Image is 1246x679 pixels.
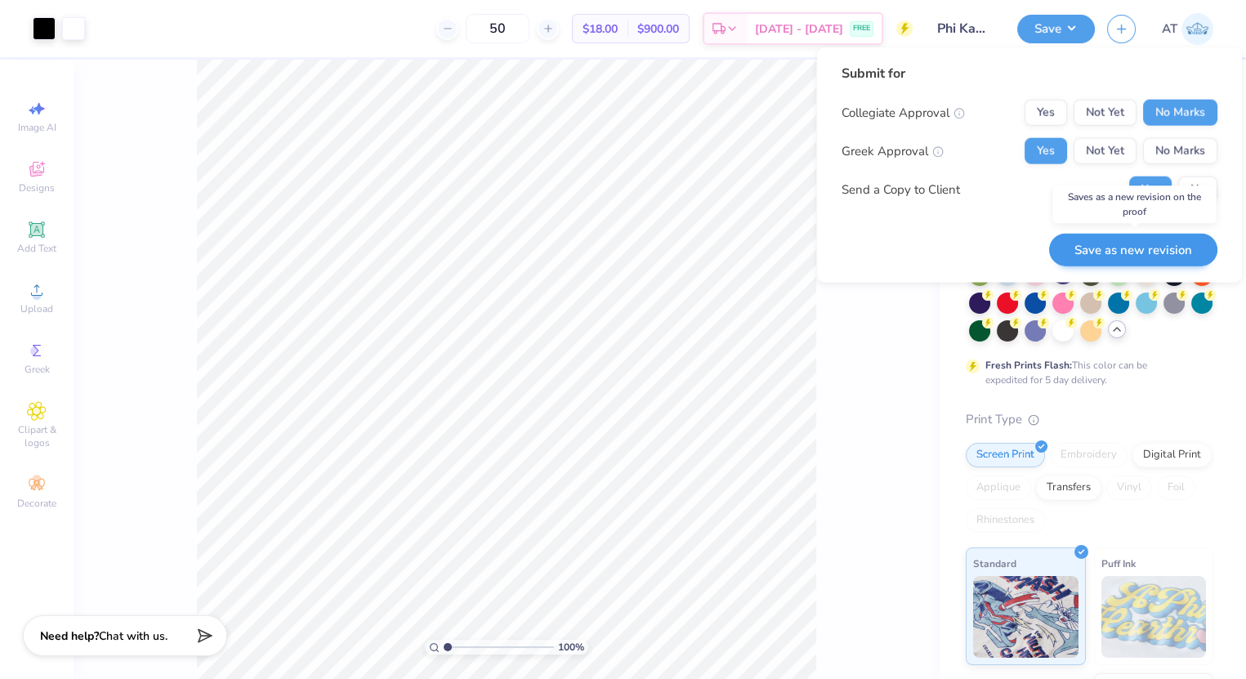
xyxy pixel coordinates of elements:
strong: Fresh Prints Flash: [985,359,1072,372]
div: Vinyl [1106,476,1152,500]
div: Rhinestones [966,508,1045,533]
a: AT [1162,13,1213,45]
span: Upload [20,302,53,315]
div: Embroidery [1050,443,1128,467]
span: [DATE] - [DATE] [755,20,843,38]
div: Screen Print [966,443,1045,467]
button: Not Yet [1074,138,1137,164]
img: Puff Ink [1101,576,1207,658]
span: $18.00 [583,20,618,38]
button: Save [1017,15,1095,43]
span: Greek [25,363,50,376]
div: Transfers [1036,476,1101,500]
div: Saves as a new revision on the proof [1053,185,1217,223]
div: Collegiate Approval [842,103,965,122]
span: Image AI [18,121,56,134]
span: Puff Ink [1101,555,1136,572]
span: Designs [19,181,55,194]
img: Angie Trapanotto [1181,13,1213,45]
button: Yes [1129,176,1172,203]
img: Standard [973,576,1079,658]
button: Not Yet [1074,100,1137,126]
div: Greek Approval [842,141,944,160]
button: Save as new revision [1049,233,1217,266]
strong: Need help? [40,628,99,644]
div: This color can be expedited for 5 day delivery. [985,358,1186,387]
div: Submit for [842,64,1217,83]
span: 100 % [558,640,584,654]
input: – – [466,14,529,43]
button: No Marks [1143,138,1217,164]
div: Applique [966,476,1031,500]
div: Print Type [966,410,1213,429]
div: Foil [1157,476,1195,500]
button: Yes [1025,100,1067,126]
span: Chat with us. [99,628,167,644]
span: Decorate [17,497,56,510]
button: No Marks [1143,100,1217,126]
span: Add Text [17,242,56,255]
span: $900.00 [637,20,679,38]
span: Standard [973,555,1016,572]
div: Send a Copy to Client [842,180,960,199]
span: AT [1162,20,1177,38]
span: Clipart & logos [8,423,65,449]
span: FREE [853,23,870,34]
button: No [1178,176,1217,203]
button: Yes [1025,138,1067,164]
div: Digital Print [1132,443,1212,467]
input: Untitled Design [925,12,1005,45]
